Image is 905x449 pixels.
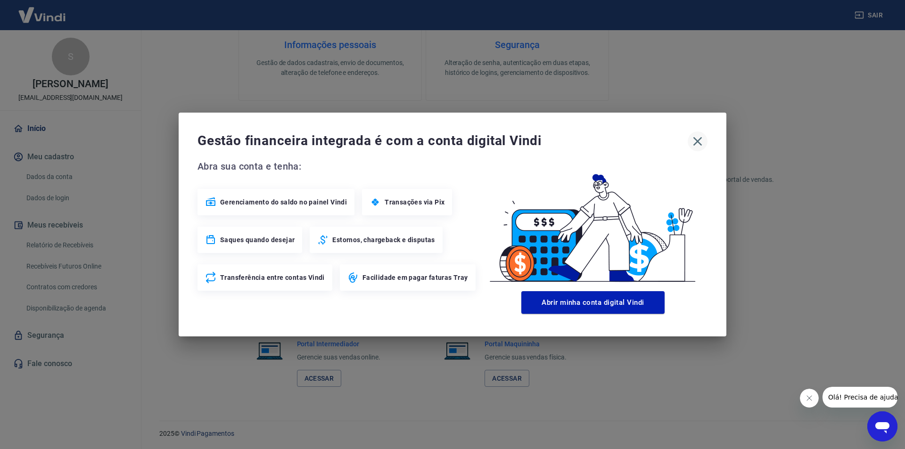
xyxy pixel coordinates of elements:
span: Transferência entre contas Vindi [220,273,325,282]
span: Facilidade em pagar faturas Tray [362,273,468,282]
iframe: Botão para abrir a janela de mensagens [867,411,897,441]
span: Transações via Pix [385,197,444,207]
span: Saques quando desejar [220,235,295,245]
span: Olá! Precisa de ajuda? [6,7,79,14]
img: Good Billing [478,159,708,287]
span: Gerenciamento do saldo no painel Vindi [220,197,347,207]
span: Abra sua conta e tenha: [197,159,478,174]
iframe: Mensagem da empresa [823,387,897,408]
button: Abrir minha conta digital Vindi [521,291,665,314]
span: Estornos, chargeback e disputas [332,235,435,245]
span: Gestão financeira integrada é com a conta digital Vindi [197,131,688,150]
iframe: Fechar mensagem [800,389,819,408]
